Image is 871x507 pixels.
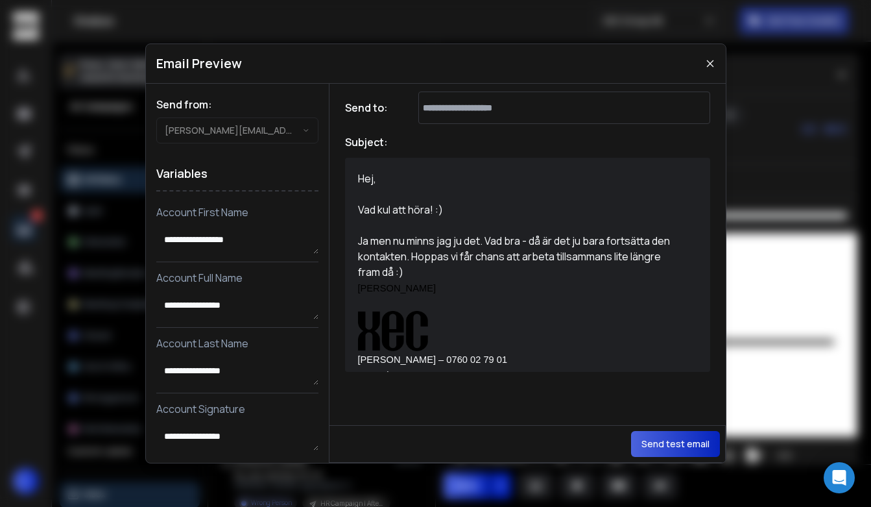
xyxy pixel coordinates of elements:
span: [PERSON_NAME] – 0760 02 79 01 [358,354,508,365]
button: Send test email [631,431,720,457]
div: Vad kul att höra! :) [358,202,682,217]
span: XEC Group AB [441,370,505,380]
div: Hej, [358,171,682,186]
span: | [436,371,438,380]
span: Managing Partner [358,370,436,380]
span: [PERSON_NAME] [358,283,436,293]
div: Ja men nu minns jag ju det. Vad bra - då är det ju bara fortsätta den kontakten. Hoppas vi får ch... [358,233,682,280]
div: Open Intercom Messenger [824,462,855,493]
